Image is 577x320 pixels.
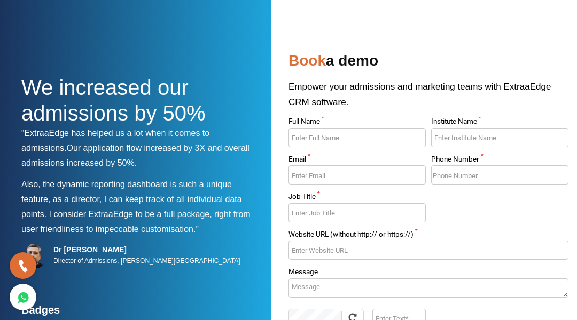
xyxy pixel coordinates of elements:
[21,143,249,167] span: Our application flow increased by 3X and overall admissions increased by 50%.
[288,118,425,128] label: Full Name
[288,193,425,203] label: Job Title
[288,52,326,69] span: Book
[21,76,206,125] span: We increased our admissions by 50%
[288,231,568,241] label: Website URL (without http:// or https://)
[288,128,425,147] input: Enter Full Name
[288,278,568,298] textarea: Message
[21,180,242,219] span: Also, the dynamic reporting dashboard is such a unique feature, as a director, I can keep track o...
[288,241,568,260] input: Enter Website URL
[431,128,568,147] input: Enter Institute Name
[288,79,556,118] p: Empower your admissions and marketing teams with ExtraaEdge CRM software.
[431,165,568,185] input: Enter Phone Number
[288,268,568,278] label: Message
[21,129,209,153] span: “ExtraaEdge has helped us a lot when it comes to admissions.
[21,210,251,234] span: I consider ExtraaEdge to be a full package, right from user friendliness to impeccable customisat...
[288,48,556,79] h2: a demo
[288,203,425,222] input: Enter Job Title
[53,245,240,254] h5: Dr [PERSON_NAME]
[288,165,425,185] input: Enter Email
[53,254,240,267] p: Director of Admissions, [PERSON_NAME][GEOGRAPHIC_DATA]
[431,156,568,166] label: Phone Number
[431,118,568,128] label: Institute Name
[288,156,425,166] label: Email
